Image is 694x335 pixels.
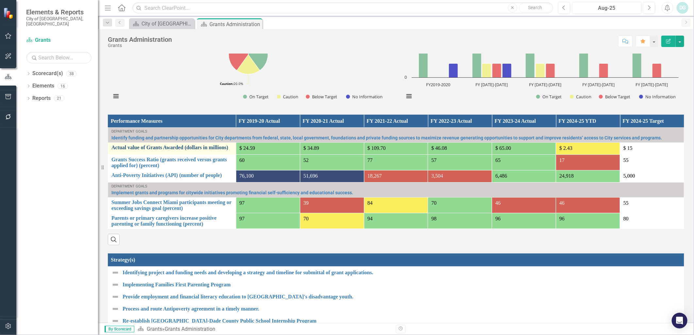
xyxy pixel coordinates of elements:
[623,145,633,151] span: $ 15
[368,200,373,206] span: 84
[495,216,501,221] span: 96
[449,63,671,77] g: No Information, bar series 4 of 4 with 5 bars.
[312,94,337,100] text: Below Target
[472,49,482,77] path: FY 2020-2021, 2. On Target.
[111,184,681,188] div: Department Goals
[54,96,64,101] div: 21
[529,82,561,88] text: FY [DATE]-[DATE]
[677,2,688,14] button: DG
[123,282,681,288] a: Implementing Families First Parenting Program
[108,315,684,327] td: Double-Click to Edit Right Click for Context Menu
[620,155,684,170] td: Double-Click to Edit
[536,63,545,77] path: FY 2021-2022, 1. Caution.
[108,36,172,43] div: Grants Administration
[111,92,120,101] button: View chart menu, Monthly Performance
[3,8,15,19] img: ClearPoint Strategy
[519,3,552,12] button: Search
[431,145,447,151] span: $ 46.08
[108,291,684,303] td: Double-Click to Edit Right Click for Context Menu
[546,63,555,77] path: FY 2021-2022, 1. Below Target.
[620,198,684,213] td: Double-Click to Edit
[495,200,501,206] span: 46
[240,145,255,151] span: $ 24.59
[240,216,245,221] span: 97
[108,143,236,155] td: Double-Click to Edit Right Click for Context Menu
[623,216,629,221] span: 80
[108,8,389,106] svg: Interactive chart
[431,157,437,163] span: 57
[645,94,676,100] text: No Information
[449,63,458,77] path: FY2019-2020, 1. No Information.
[108,266,684,279] td: Double-Click to Edit Right Click for Context Menu
[249,94,269,100] text: On Target
[66,71,77,76] div: 38
[495,173,507,179] span: 6,486
[582,82,615,88] text: FY [DATE]-[DATE]
[430,63,651,77] g: Caution, bar series 2 of 4 with 5 bars.
[240,200,245,206] span: 97
[132,2,553,14] input: Search ClearPoint...
[503,63,512,77] path: FY 2020-2021, 1. No Information.
[653,63,662,77] path: FY 2023-2024, 1. Below Target.
[141,20,193,28] div: City of [GEOGRAPHIC_DATA]
[576,94,591,100] text: Caution
[559,145,572,151] span: $ 2.43
[536,94,563,100] button: Show On Target
[431,216,437,221] span: 98
[306,94,339,100] button: Show Below Target
[111,190,681,195] a: Implement grants and programs for citywide initiatives promoting financial self-sufficiency and e...
[58,83,68,89] div: 16
[220,81,243,86] text: 20.0%
[574,4,639,12] div: Aug-25
[108,43,172,48] div: Grants
[32,70,63,77] a: Scorecard(s)
[138,326,391,333] div: »
[26,16,91,27] small: City of [GEOGRAPHIC_DATA], [GEOGRAPHIC_DATA]
[32,82,54,90] a: Elements
[401,8,682,106] svg: Interactive chart
[32,95,51,102] a: Reports
[492,63,502,77] path: FY 2020-2021, 1. Below Target.
[123,270,681,276] a: Identifying project and funding needs and developing a strategy and timeline for submittal of gra...
[636,82,668,88] text: FY [DATE]-[DATE]
[620,213,684,229] td: Double-Click to Edit
[108,183,684,198] td: Double-Click to Edit Right Click for Context Menu
[620,170,684,183] td: Double-Click to Edit
[108,155,236,170] td: Double-Click to Edit Right Click for Context Menu
[220,81,234,86] tspan: Caution:
[431,200,437,206] span: 70
[368,216,373,221] span: 94
[304,145,319,151] span: $ 34.89
[495,157,501,163] span: 65
[26,52,91,63] input: Search Below...
[304,157,309,163] span: 52
[368,173,382,179] span: 18,267
[404,92,413,101] button: View chart menu, Year Over Year Performance
[108,303,684,315] td: Double-Click to Edit Right Click for Context Menu
[559,173,574,179] span: 24,918
[495,145,511,151] span: $ 65.00
[672,313,687,328] div: Open Intercom Messenger
[26,8,91,16] span: Elements & Reports
[111,293,119,301] img: Not Defined
[623,200,629,206] span: 55
[209,20,261,28] div: Grants Administration
[542,94,562,100] text: On Target
[111,130,681,134] div: Department Goals
[570,94,592,100] button: Show Caution
[559,157,565,163] span: 17
[572,2,641,14] button: Aug-25
[111,305,119,313] img: Not Defined
[620,143,684,155] td: Double-Click to Edit
[559,216,565,221] span: 96
[237,55,259,74] path: Caution, 1.
[368,157,373,163] span: 77
[304,200,309,206] span: 39
[476,82,508,88] text: FY [DATE]-[DATE]
[240,173,254,179] span: 76,100
[431,173,443,179] span: 3,504
[111,199,233,211] a: Summer Jobs Connect Miami participants meeting or exceeding savings goal (percent)
[111,136,681,140] a: Identify funding and partnership opportunities for City departments from federal, state, local go...
[111,215,233,227] a: Parents or primary caregivers increase positive parenting or family functioning (percent)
